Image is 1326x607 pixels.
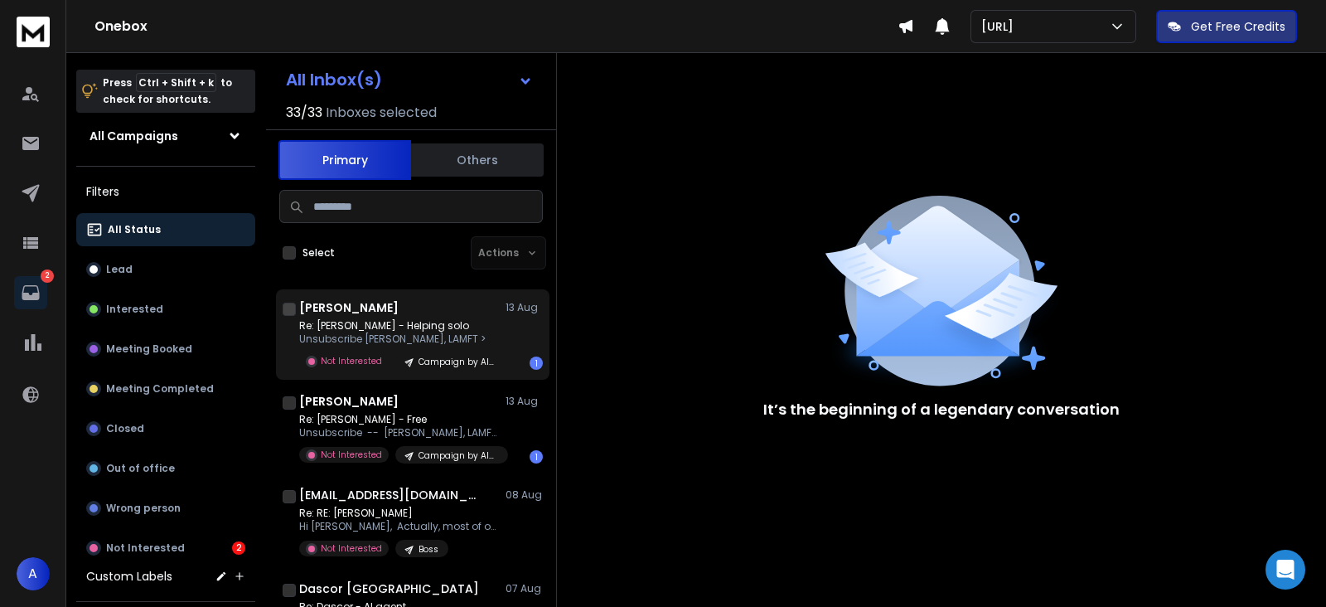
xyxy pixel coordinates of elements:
p: Get Free Credits [1191,18,1285,35]
p: Wrong person [106,502,181,515]
p: 08 Aug [506,488,543,502]
p: Meeting Booked [106,342,192,356]
button: All Campaigns [76,119,255,153]
p: Not Interested [321,355,382,367]
button: Primary [278,140,411,180]
p: Not Interested [321,542,382,555]
div: 1 [530,357,543,370]
p: Closed [106,422,144,435]
p: Re: [PERSON_NAME] - Helping solo [299,319,498,333]
button: Interested [76,293,255,326]
label: Select [302,246,335,260]
div: Open Intercom Messenger [1266,550,1305,590]
h3: Inboxes selected [326,103,437,123]
p: Campaign by Alamin Research [419,449,498,462]
button: A [17,557,50,590]
p: Re: [PERSON_NAME] - Free [299,413,498,426]
button: Meeting Booked [76,333,255,366]
h1: [PERSON_NAME] [299,299,399,316]
button: All Status [76,213,255,246]
p: Meeting Completed [106,382,214,396]
p: Lead [106,263,133,276]
p: 13 Aug [506,395,543,408]
p: Not Interested [106,541,185,555]
p: Boss [419,543,438,556]
div: 2 [232,541,245,555]
button: All Inbox(s) [273,63,546,96]
p: Not Interested [321,449,382,461]
h1: [PERSON_NAME] [299,393,399,410]
img: logo [17,17,50,47]
div: 1 [530,450,543,464]
p: 07 Aug [506,582,543,595]
h1: Onebox [94,17,898,36]
p: Unsubscribe -- [PERSON_NAME], LAMFT, PhD Candidate Marriage [299,426,498,439]
button: Wrong person [76,492,255,525]
h1: Dascor [GEOGRAPHIC_DATA] [299,580,479,597]
p: Campaign by Alamin Research [419,356,498,368]
span: Ctrl + Shift + k [136,73,216,92]
button: Closed [76,412,255,445]
span: 33 / 33 [286,103,322,123]
p: Re: RE: [PERSON_NAME] [299,507,498,520]
h1: All Campaigns [90,128,178,144]
button: Not Interested2 [76,532,255,565]
p: Out of office [106,462,175,475]
button: Lead [76,253,255,286]
h1: All Inbox(s) [286,71,382,88]
h1: [EMAIL_ADDRESS][DOMAIN_NAME] [299,487,482,503]
p: Press to check for shortcuts. [103,75,232,108]
p: 2 [41,270,54,283]
p: Hi [PERSON_NAME], Actually, most of our [299,520,498,533]
button: Out of office [76,452,255,485]
a: 2 [14,276,47,309]
button: Get Free Credits [1156,10,1297,43]
p: [URL] [981,18,1020,35]
p: Unsubscribe [PERSON_NAME], LAMFT > [299,333,498,346]
button: Meeting Completed [76,372,255,405]
h3: Filters [76,180,255,203]
h3: Custom Labels [86,568,172,585]
button: Others [411,142,544,178]
p: All Status [108,223,161,236]
p: Interested [106,303,163,316]
p: It’s the beginning of a legendary conversation [763,398,1120,421]
p: 13 Aug [506,301,543,314]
